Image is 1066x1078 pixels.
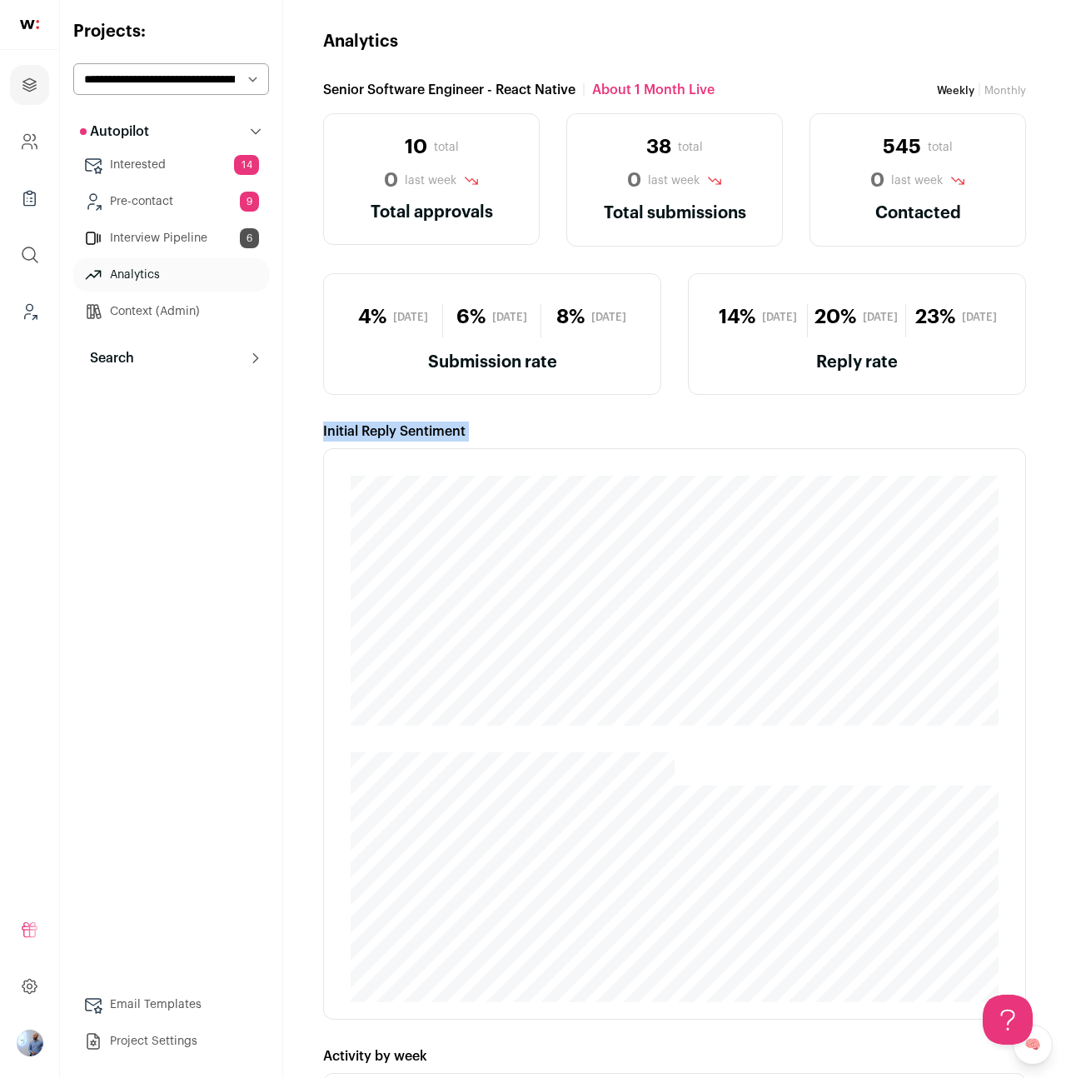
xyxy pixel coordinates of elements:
a: Interview Pipeline6 [73,222,269,255]
span: last week [405,172,456,189]
span: [DATE] [863,311,898,324]
button: Search [73,342,269,375]
a: Context (Admin) [73,295,269,328]
span: 8% [556,304,585,331]
span: 545 [883,134,921,161]
a: Interested14 [73,148,269,182]
a: Company Lists [10,178,49,218]
a: Pre-contact9 [73,185,269,218]
a: Project Settings [73,1025,269,1058]
iframe: Help Scout Beacon - Open [983,995,1033,1045]
span: 0 [870,167,884,194]
div: Activity by week [323,1046,1026,1066]
a: Company and ATS Settings [10,122,49,162]
span: 0 [384,167,398,194]
span: Senior Software Engineer - React Native [323,80,575,100]
p: Autopilot [80,122,149,142]
span: total [678,139,703,156]
span: [DATE] [393,311,428,324]
span: total [434,139,459,156]
h2: Total submissions [587,201,762,226]
span: 6% [456,304,486,331]
button: Open dropdown [17,1030,43,1056]
span: [DATE] [762,311,797,324]
span: [DATE] [492,311,527,324]
a: Monthly [984,85,1026,96]
span: 10 [405,134,427,161]
p: Search [80,348,134,368]
span: 14 [234,155,259,175]
a: Email Templates [73,988,269,1021]
span: last week [891,172,943,189]
span: 9 [240,192,259,212]
img: wellfound-shorthand-0d5821cbd27db2630d0214b213865d53afaa358527fdda9d0ea32b1df1b89c2c.svg [20,20,39,29]
a: Projects [10,65,49,105]
span: 14% [719,304,755,331]
h1: Analytics [323,30,398,53]
button: Autopilot [73,115,269,148]
img: 97332-medium_jpg [17,1030,43,1056]
div: Initial Reply Sentiment [323,422,1026,442]
h2: Projects: [73,20,269,43]
span: 4% [358,304,386,331]
span: total [928,139,953,156]
span: 20% [814,304,856,331]
h2: Total approvals [344,201,519,224]
span: | [582,80,585,100]
span: about 1 month Live [592,80,715,100]
a: Analytics [73,258,269,292]
span: [DATE] [591,311,626,324]
a: 🧠 [1013,1025,1053,1065]
span: Weekly [937,85,974,96]
span: | [978,83,981,97]
a: Leads (Backoffice) [10,292,49,332]
span: [DATE] [962,311,997,324]
span: 6 [240,228,259,248]
h2: Reply rate [709,351,1005,374]
span: 23% [915,304,955,331]
span: 38 [646,134,671,161]
span: 0 [627,167,641,194]
h2: Submission rate [344,351,640,374]
h2: Contacted [830,201,1005,226]
span: last week [648,172,700,189]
